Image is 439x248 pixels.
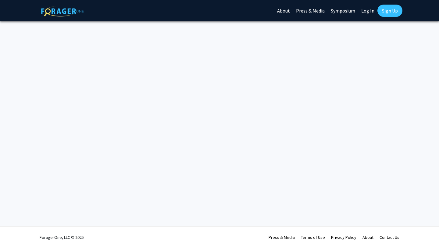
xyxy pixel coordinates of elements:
a: Privacy Policy [331,235,356,240]
a: Contact Us [380,235,399,240]
div: ForagerOne, LLC © 2025 [40,227,84,248]
a: Sign Up [377,5,402,17]
img: ForagerOne Logo [41,6,84,16]
a: About [362,235,373,240]
a: Press & Media [269,235,295,240]
a: Terms of Use [301,235,325,240]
